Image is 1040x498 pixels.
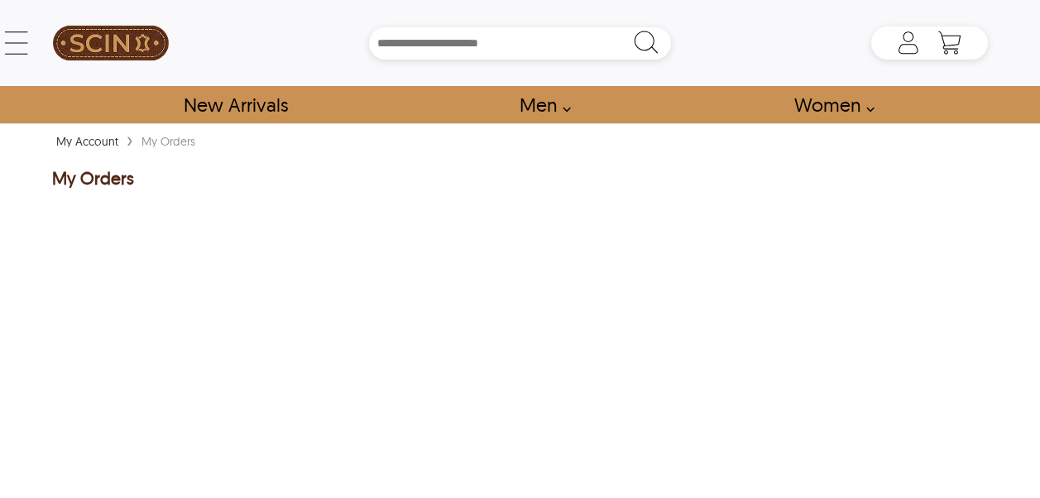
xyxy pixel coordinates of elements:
a: Shop Women Leather Jackets [775,86,884,123]
a: SCIN [52,8,169,78]
a: My Account [52,134,122,149]
div: My Orders [137,133,199,150]
a: Shop New Arrivals [165,86,306,123]
span: › [127,125,133,154]
img: SCIN [53,8,169,78]
a: Shopping Cart [933,31,966,55]
a: shop men's leather jackets [501,86,580,123]
h1: My Orders [52,165,134,194]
